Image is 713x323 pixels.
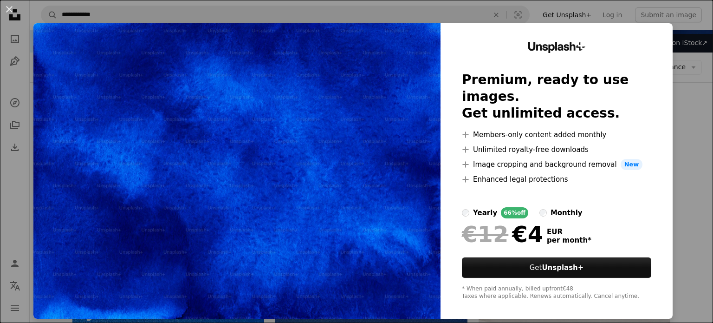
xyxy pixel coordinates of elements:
div: 66% off [501,207,528,218]
li: Enhanced legal protections [462,174,651,185]
span: €12 [462,222,508,246]
input: monthly [539,209,547,217]
strong: Unsplash+ [542,264,583,272]
button: GetUnsplash+ [462,257,651,278]
li: Members-only content added monthly [462,129,651,140]
li: Unlimited royalty-free downloads [462,144,651,155]
div: monthly [551,207,583,218]
div: €4 [462,222,543,246]
div: yearly [473,207,497,218]
span: EUR [547,228,591,236]
li: Image cropping and background removal [462,159,651,170]
div: * When paid annually, billed upfront €48 Taxes where applicable. Renews automatically. Cancel any... [462,285,651,300]
h2: Premium, ready to use images. Get unlimited access. [462,72,651,122]
span: per month * [547,236,591,244]
input: yearly66%off [462,209,469,217]
span: New [621,159,643,170]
